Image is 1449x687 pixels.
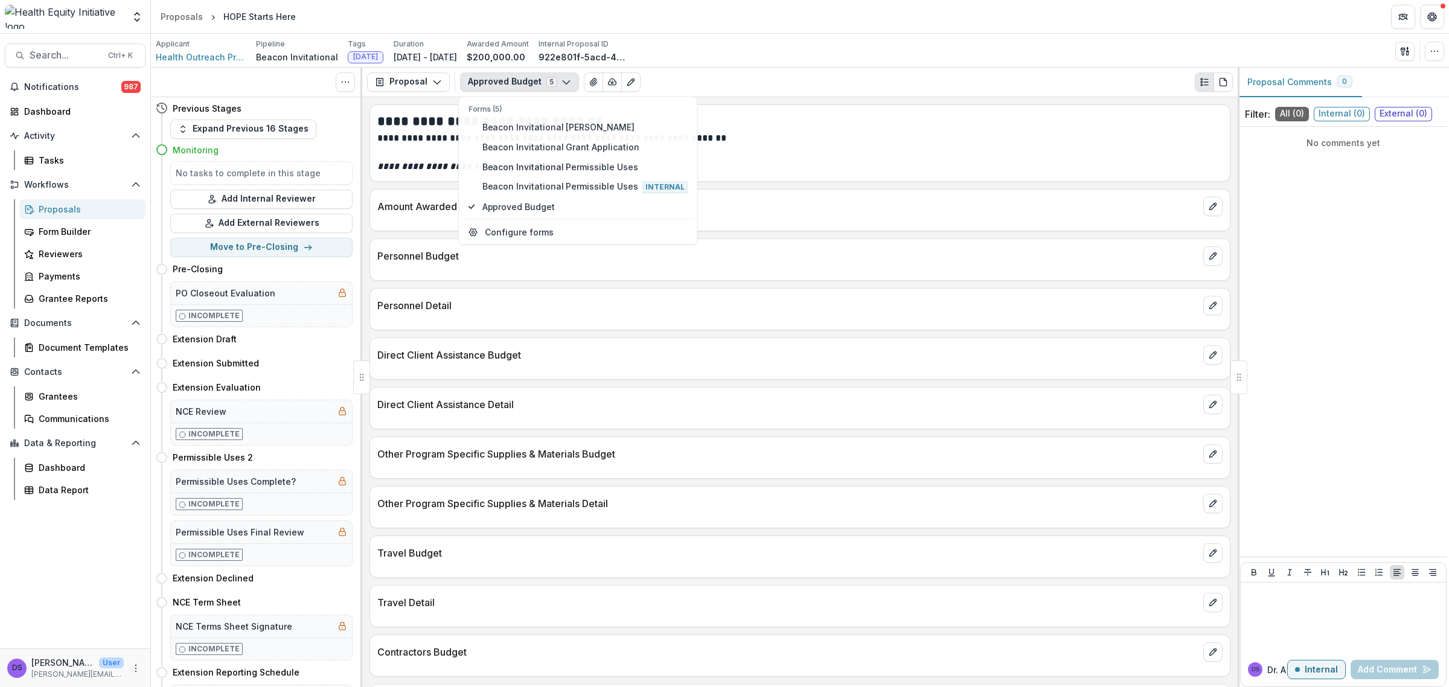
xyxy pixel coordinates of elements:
[482,161,688,173] span: Beacon Invitational Permissible Uses
[353,53,378,61] span: [DATE]
[19,409,146,429] a: Communications
[482,180,688,193] span: Beacon Invitational Permissible Uses
[1305,665,1338,675] p: Internal
[176,167,347,179] h5: No tasks to complete in this stage
[1287,660,1346,679] button: Internal
[482,141,688,153] span: Beacon Invitational Grant Application
[1203,197,1223,216] button: edit
[39,270,136,283] div: Payments
[1342,77,1347,86] span: 0
[39,154,136,167] div: Tasks
[377,397,1198,412] p: Direct Client Assistance Detail
[5,313,146,333] button: Open Documents
[367,72,450,92] button: Proposal
[99,657,124,668] p: User
[1354,565,1369,580] button: Bullet List
[19,386,146,406] a: Grantees
[1314,107,1370,121] span: Internal ( 0 )
[173,102,241,115] h4: Previous Stages
[176,405,226,418] h5: NCE Review
[1238,68,1362,97] button: Proposal Comments
[173,596,241,609] h4: NCE Term Sheet
[19,458,146,478] a: Dashboard
[482,200,688,213] span: Approved Budget
[24,180,126,190] span: Workflows
[39,341,136,354] div: Document Templates
[5,101,146,121] a: Dashboard
[348,39,366,50] p: Tags
[173,666,299,679] h4: Extension Reporting Schedule
[1245,136,1442,149] p: No comments yet
[5,126,146,145] button: Open Activity
[1372,565,1386,580] button: Ordered List
[1195,72,1214,92] button: Plaintext view
[170,190,353,209] button: Add Internal Reviewer
[377,249,1198,263] p: Personnel Budget
[377,348,1198,362] p: Direct Client Assistance Budget
[460,72,579,92] button: Approved Budget5
[377,199,1198,214] p: Amount Awarded
[19,289,146,308] a: Grantee Reports
[377,496,1198,511] p: Other Program Specific Supplies & Materials Detail
[1282,565,1297,580] button: Italicize
[31,656,94,669] p: [PERSON_NAME]
[19,480,146,500] a: Data Report
[1247,565,1261,580] button: Bold
[621,72,641,92] button: Edit as form
[5,5,124,29] img: Health Equity Initiative logo
[1203,395,1223,414] button: edit
[469,104,688,115] p: Forms (5)
[1318,565,1332,580] button: Heading 1
[19,337,146,357] a: Document Templates
[39,484,136,496] div: Data Report
[24,82,121,92] span: Notifications
[5,175,146,194] button: Open Workflows
[156,8,208,25] a: Proposals
[170,214,353,233] button: Add External Reviewers
[1420,5,1444,29] button: Get Help
[39,203,136,216] div: Proposals
[377,645,1198,659] p: Contractors Budget
[1203,593,1223,612] button: edit
[467,39,529,50] p: Awarded Amount
[24,105,136,118] div: Dashboard
[39,225,136,238] div: Form Builder
[173,357,259,369] h4: Extension Submitted
[19,266,146,286] a: Payments
[539,39,609,50] p: Internal Proposal ID
[188,499,240,510] p: Incomplete
[1390,565,1404,580] button: Align Left
[1275,107,1309,121] span: All ( 0 )
[176,620,292,633] h5: NCE Terms Sheet Signature
[156,51,246,63] a: Health Outreach Prevention Education Inc.
[24,438,126,449] span: Data & Reporting
[336,72,355,92] button: Toggle View Cancelled Tasks
[39,461,136,474] div: Dashboard
[5,77,146,97] button: Notifications987
[161,10,203,23] div: Proposals
[176,526,304,538] h5: Permissible Uses Final Review
[39,390,136,403] div: Grantees
[176,475,296,488] h5: Permissible Uses Complete?
[24,131,126,141] span: Activity
[1245,107,1270,121] p: Filter:
[482,121,688,133] span: Beacon Invitational [PERSON_NAME]
[377,595,1198,610] p: Travel Detail
[1375,107,1432,121] span: External ( 0 )
[129,661,143,676] button: More
[12,664,22,672] div: Dr. Ana Smith
[1336,565,1351,580] button: Heading 2
[39,292,136,305] div: Grantee Reports
[1214,72,1233,92] button: PDF view
[394,51,457,63] p: [DATE] - [DATE]
[173,263,223,275] h4: Pre-Closing
[19,244,146,264] a: Reviewers
[173,381,261,394] h4: Extension Evaluation
[5,362,146,382] button: Open Contacts
[173,451,253,464] h4: Permissible Uses 2
[156,39,190,50] p: Applicant
[173,333,237,345] h4: Extension Draft
[394,39,424,50] p: Duration
[170,120,316,139] button: Expand Previous 16 Stages
[188,310,240,321] p: Incomplete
